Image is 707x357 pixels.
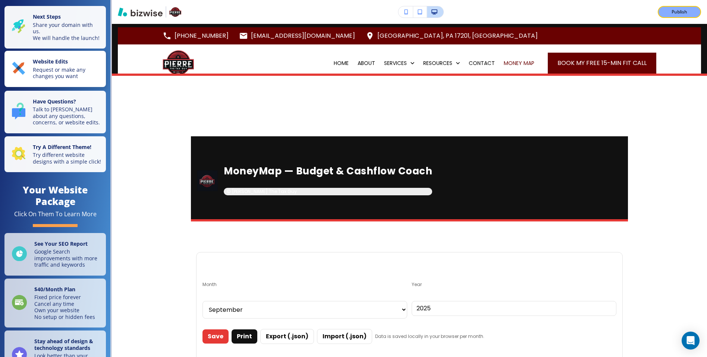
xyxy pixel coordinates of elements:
a: See Your SEO ReportGoogle Search improvements with more traffic and keywords [4,233,106,276]
button: Have Questions?Talk to [PERSON_NAME] about any questions, concerns, or website edits. [4,91,106,133]
strong: Website Edits [33,58,68,65]
p: Google Search improvements with more traffic and keywords [34,248,101,268]
button: Import (.json) [317,329,372,344]
p: ABOUT [358,59,375,67]
strong: Have Questions? [33,98,76,105]
div: © [PERSON_NAME] The Tax Guy [224,188,432,195]
p: MONEY MAP [504,59,534,67]
h1: MoneyMap — Budget & Cashflow Coach [224,166,432,176]
button: Publish [658,6,701,18]
p: SERVICES [384,59,407,67]
div: Click On Them To Learn More [14,210,97,218]
strong: Stay ahead of design & technology standards [34,338,93,351]
img: Pierre The Tax Guy [163,47,194,78]
label: Year [412,282,616,287]
a: [PHONE_NUMBER] [163,30,229,41]
button: Save [202,329,229,344]
p: Share your domain with us. We will handle the launch! [33,22,101,41]
h4: Your Website Package [4,184,106,207]
div: Open Intercom Messenger [682,332,700,350]
p: [GEOGRAPHIC_DATA], PA 17201, [GEOGRAPHIC_DATA] [377,30,538,41]
img: Your Logo [169,6,181,18]
p: Publish [672,9,687,15]
strong: $ 40 /Month Plan [34,286,75,293]
p: Request or make any changes you want [33,66,101,80]
span: Book My Free 15-Min Fit Call [557,59,647,68]
p: [PHONE_NUMBER] [175,30,229,41]
p: HOME [334,59,349,67]
img: Pierre The Tax Guy logo [197,170,218,191]
button: Website EditsRequest or make any changes you want [4,51,106,87]
button: Next StepsShare your domain with us.We will handle the launch! [4,6,106,49]
strong: Next Steps [33,13,61,20]
button: Print [232,329,257,344]
button: Export (.json) [260,329,314,344]
a: $40/Month PlanFixed price foreverCancel any timeOwn your websiteNo setup or hidden fees [4,279,106,328]
strong: See Your SEO Report [34,240,88,247]
a: [GEOGRAPHIC_DATA], PA 17201, [GEOGRAPHIC_DATA] [365,30,538,41]
p: Fixed price forever Cancel any time Own your website No setup or hidden fees [34,294,95,320]
span: Data is saved locally in your browser per month. [375,334,484,339]
p: Talk to [PERSON_NAME] about any questions, concerns, or website edits. [33,106,101,126]
img: Bizwise Logo [118,7,163,16]
p: [EMAIL_ADDRESS][DOMAIN_NAME] [251,30,355,41]
label: Month [202,282,407,287]
button: Book My Free 15-Min Fit Call [548,53,656,74]
p: Try different website designs with a simple click! [33,152,101,165]
button: Try A Different Theme!Try different website designs with a simple click! [4,136,106,173]
p: RESOURCES [423,59,452,67]
a: [EMAIL_ADDRESS][DOMAIN_NAME] [239,30,355,41]
p: CONTACT [469,59,495,67]
strong: Try A Different Theme! [33,143,91,150]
